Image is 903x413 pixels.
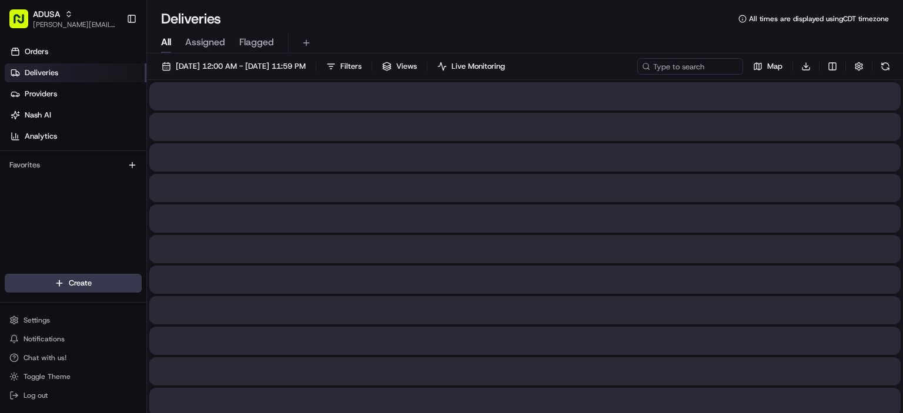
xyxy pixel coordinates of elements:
[321,58,367,75] button: Filters
[5,63,146,82] a: Deliveries
[156,58,311,75] button: [DATE] 12:00 AM - [DATE] 11:59 PM
[5,156,142,174] div: Favorites
[767,61,782,72] span: Map
[5,350,142,366] button: Chat with us!
[239,35,274,49] span: Flagged
[877,58,894,75] button: Refresh
[5,368,142,385] button: Toggle Theme
[24,353,66,362] span: Chat with us!
[24,315,50,325] span: Settings
[25,46,48,57] span: Orders
[33,8,60,20] button: ADUSA
[377,58,422,75] button: Views
[161,35,171,49] span: All
[451,61,505,72] span: Live Monitoring
[340,61,362,72] span: Filters
[24,372,71,381] span: Toggle Theme
[5,5,122,33] button: ADUSA[PERSON_NAME][EMAIL_ADDRESS][PERSON_NAME][PERSON_NAME][DOMAIN_NAME]
[33,20,117,29] button: [PERSON_NAME][EMAIL_ADDRESS][PERSON_NAME][PERSON_NAME][DOMAIN_NAME]
[5,85,146,103] a: Providers
[24,391,48,400] span: Log out
[5,274,142,293] button: Create
[5,387,142,404] button: Log out
[748,58,788,75] button: Map
[5,106,146,125] a: Nash AI
[396,61,417,72] span: Views
[5,127,146,146] a: Analytics
[25,131,57,142] span: Analytics
[25,110,51,120] span: Nash AI
[432,58,510,75] button: Live Monitoring
[5,42,146,61] a: Orders
[749,14,889,23] span: All times are displayed using CDT timezone
[25,89,57,99] span: Providers
[69,278,92,288] span: Create
[161,9,221,28] h1: Deliveries
[5,312,142,328] button: Settings
[5,331,142,347] button: Notifications
[24,334,65,344] span: Notifications
[25,68,58,78] span: Deliveries
[637,58,743,75] input: Type to search
[185,35,225,49] span: Assigned
[176,61,306,72] span: [DATE] 12:00 AM - [DATE] 11:59 PM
